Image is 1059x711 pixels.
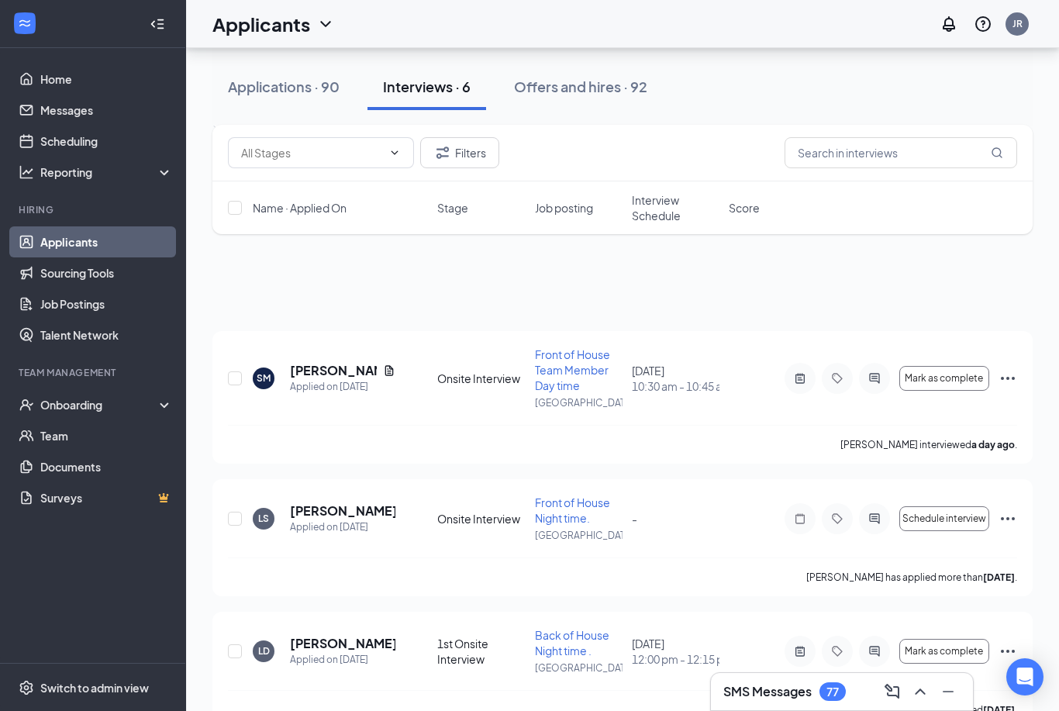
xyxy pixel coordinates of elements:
p: [PERSON_NAME] has applied more than . [806,571,1017,584]
a: Applicants [40,226,173,257]
svg: ActiveNote [791,645,809,658]
svg: Ellipses [999,369,1017,388]
button: Mark as complete [899,639,989,664]
svg: Analysis [19,164,34,180]
b: [DATE] [983,571,1015,583]
svg: Notifications [940,15,958,33]
div: Reporting [40,164,174,180]
span: 10:30 am - 10:45 am [632,378,719,394]
h5: [PERSON_NAME] [290,635,395,652]
svg: QuestionInfo [974,15,992,33]
b: a day ago [971,439,1015,450]
svg: ActiveChat [865,372,884,385]
button: Mark as complete [899,366,989,391]
div: Hiring [19,203,170,216]
input: Search in interviews [785,137,1017,168]
svg: Note [791,513,809,525]
div: LS [258,512,269,525]
div: Applied on [DATE] [290,379,395,395]
button: Schedule interview [899,506,989,531]
div: LD [258,644,270,658]
a: Scheduling [40,126,173,157]
svg: Document [383,364,395,377]
svg: ChevronDown [316,15,335,33]
div: Applications · 90 [228,77,340,96]
div: Onsite Interview [437,511,525,526]
h5: [PERSON_NAME] [290,502,395,519]
p: [PERSON_NAME] interviewed . [840,438,1017,451]
div: Applied on [DATE] [290,652,395,668]
p: [GEOGRAPHIC_DATA] [535,661,623,675]
div: Team Management [19,366,170,379]
button: Minimize [936,679,961,704]
div: JR [1012,17,1023,30]
span: Stage [437,200,468,216]
div: Onsite Interview [437,371,525,386]
button: ComposeMessage [880,679,905,704]
a: Job Postings [40,288,173,319]
svg: Minimize [939,682,957,701]
svg: ChevronUp [911,682,930,701]
a: Team [40,420,173,451]
svg: Tag [828,645,847,658]
svg: ActiveChat [865,645,884,658]
input: All Stages [241,144,382,161]
p: [GEOGRAPHIC_DATA] [535,396,623,409]
span: Front of House Team Member Day time [535,347,610,392]
span: Score [729,200,760,216]
span: Mark as complete [905,373,983,384]
span: Interview Schedule [632,192,719,223]
span: Mark as complete [905,646,983,657]
svg: WorkstreamLogo [17,16,33,31]
div: [DATE] [632,636,719,667]
button: Filter Filters [420,137,499,168]
div: Onboarding [40,397,160,412]
a: Messages [40,95,173,126]
svg: Filter [433,143,452,162]
div: 77 [826,685,839,699]
span: Job posting [535,200,593,216]
h3: SMS Messages [723,683,812,700]
div: SM [257,371,271,385]
div: Interviews · 6 [383,77,471,96]
span: Name · Applied On [253,200,347,216]
svg: Settings [19,680,34,695]
svg: Tag [828,372,847,385]
a: Talent Network [40,319,173,350]
div: Switch to admin view [40,680,149,695]
a: Sourcing Tools [40,257,173,288]
svg: ActiveChat [865,513,884,525]
h5: [PERSON_NAME] [290,362,377,379]
svg: UserCheck [19,397,34,412]
span: 12:00 pm - 12:15 pm [632,651,719,667]
span: Front of House Night time. [535,495,610,525]
svg: ActiveNote [791,372,809,385]
a: Home [40,64,173,95]
h1: Applicants [212,11,310,37]
div: Offers and hires · 92 [514,77,647,96]
div: [DATE] [632,363,719,394]
svg: Tag [828,513,847,525]
svg: ChevronDown [388,147,401,159]
div: Open Intercom Messenger [1006,658,1043,695]
svg: Collapse [150,16,165,32]
span: Schedule interview [902,513,986,524]
button: ChevronUp [908,679,933,704]
svg: MagnifyingGlass [991,147,1003,159]
div: Applied on [DATE] [290,519,395,535]
span: - [632,512,637,526]
div: 1st Onsite Interview [437,636,525,667]
a: SurveysCrown [40,482,173,513]
svg: Ellipses [999,509,1017,528]
svg: ComposeMessage [883,682,902,701]
svg: Ellipses [999,642,1017,661]
a: Documents [40,451,173,482]
span: Back of House Night time . [535,628,609,658]
p: [GEOGRAPHIC_DATA] [535,529,623,542]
